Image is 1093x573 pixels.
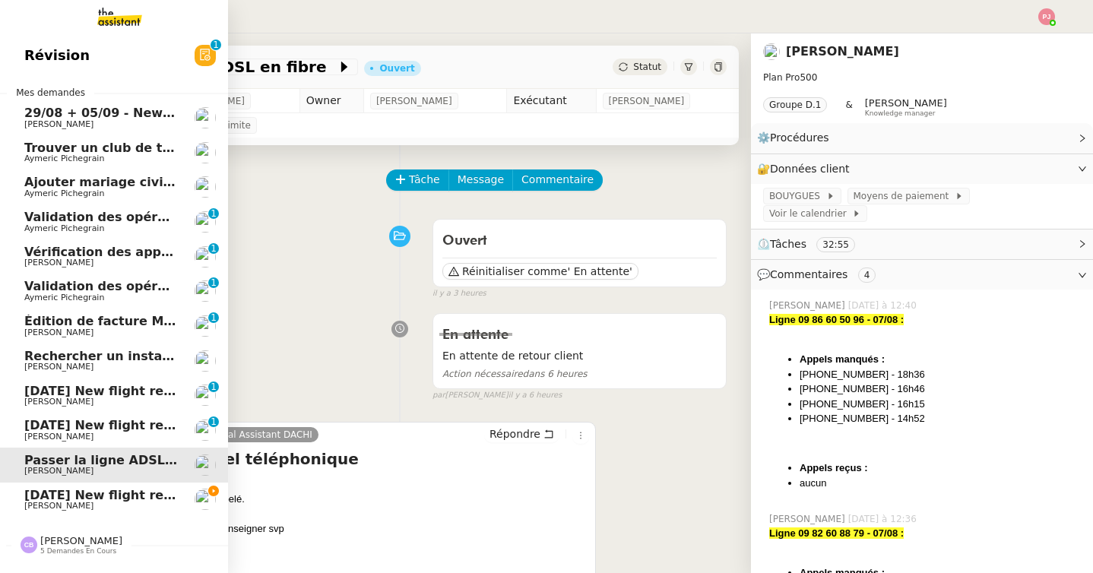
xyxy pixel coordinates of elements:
[609,93,685,109] span: [PERSON_NAME]
[845,97,852,117] span: &
[865,97,947,117] app-user-label: Knowledge manager
[800,381,1081,397] li: [PHONE_NUMBER] - 16h46
[769,527,904,539] strong: Ligne 09 82 60 88 79 - 07/08 :
[484,426,559,442] button: Répondre
[508,389,562,402] span: il y a 6 heures
[865,97,947,109] span: [PERSON_NAME]
[816,237,855,252] nz-tag: 32:55
[770,268,847,280] span: Commentaires
[786,44,899,59] a: [PERSON_NAME]
[458,171,504,188] span: Message
[24,488,329,502] span: [DATE] New flight request - [PERSON_NAME]
[80,521,589,537] div: Je veux bien si vous pouvez se renseigner svp
[24,384,329,398] span: [DATE] New flight request - [PERSON_NAME]
[21,537,37,553] img: svg
[442,369,588,379] span: dans 6 heures
[769,512,848,526] span: [PERSON_NAME]
[195,176,216,198] img: users%2F1PNv5soDtMeKgnH5onPMHqwjzQn1%2Favatar%2Fd0f44614-3c2d-49b8-95e9-0356969fcfd1
[386,169,449,191] button: Tâche
[24,418,375,432] span: [DATE] New flight request - [PERSON_NAME][DATE]
[769,206,852,221] span: Voir le calendrier
[24,175,262,189] span: Ajouter mariage civil au calendrier
[195,246,216,268] img: users%2FW4OQjB9BRtYK2an7yusO0WsYLsD3%2Favatar%2F28027066-518b-424c-8476-65f2e549ac29
[442,369,523,379] span: Action nécessaire
[442,263,638,280] button: Réinitialiser comme' En attente'
[848,299,920,312] span: [DATE] à 12:40
[24,279,284,293] span: Validation des opérations comptables
[208,381,219,392] nz-badge-sup: 1
[757,129,836,147] span: ⚙️
[1038,8,1055,25] img: svg
[24,501,93,511] span: [PERSON_NAME]
[198,429,312,440] span: Personal Assistant DACHI
[763,43,780,60] img: users%2F7nLfdXEOePNsgCtodsK58jnyGKv1%2Favatar%2FIMG_1682.jpeg
[800,353,885,365] strong: Appels manqués :
[195,385,216,406] img: users%2FC9SBsJ0duuaSgpQFj5LgoEX8n0o2%2Favatar%2Fec9d51b8-9413-4189-adfb-7be4d8c96a3c
[521,171,594,188] span: Commentaire
[208,277,219,288] nz-badge-sup: 1
[24,154,104,163] span: Aymeric Pichegrain
[512,169,603,191] button: Commentaire
[769,314,904,325] strong: Ligne 09 86 60 50 96 - 07/08 :
[865,109,936,118] span: Knowledge manager
[757,160,856,178] span: 🔐
[195,350,216,372] img: users%2F2TyHGbgGwwZcFhdWHiwf3arjzPD2%2Favatar%2F1545394186276.jpeg
[763,72,800,83] span: Plan Pro
[208,208,219,219] nz-badge-sup: 1
[462,264,567,279] span: Réinitialiser comme
[24,293,104,302] span: Aymeric Pichegrain
[195,419,216,441] img: users%2FC9SBsJ0duuaSgpQFj5LgoEX8n0o2%2Favatar%2Fec9d51b8-9413-4189-adfb-7be4d8c96a3c
[770,131,829,144] span: Procédures
[211,40,221,50] nz-badge-sup: 1
[751,260,1093,290] div: 💬Commentaires 4
[24,141,313,155] span: Trouver un club de tennis pour septembre
[195,315,216,337] img: users%2FyAaYa0thh1TqqME0LKuif5ROJi43%2Favatar%2F3a825d04-53b1-4b39-9daa-af456df7ce53
[489,426,540,442] span: Répondre
[80,448,589,470] h4: Re: Vérifier l’appel téléphonique
[751,123,1093,153] div: ⚙️Procédures
[24,328,93,337] span: [PERSON_NAME]
[848,512,920,526] span: [DATE] à 12:36
[757,238,868,250] span: ⏲️
[757,268,882,280] span: 💬
[24,44,90,67] span: Révision
[432,389,562,402] small: [PERSON_NAME]
[195,142,216,163] img: users%2F1PNv5soDtMeKgnH5onPMHqwjzQn1%2Favatar%2Fd0f44614-3c2d-49b8-95e9-0356969fcfd1
[751,230,1093,259] div: ⏲️Tâches 32:55
[24,397,93,407] span: [PERSON_NAME]
[800,397,1081,412] li: [PHONE_NUMBER] - 16h15
[195,489,216,510] img: users%2FC9SBsJ0duuaSgpQFj5LgoEX8n0o2%2Favatar%2Fec9d51b8-9413-4189-adfb-7be4d8c96a3c
[24,314,409,328] span: Édition de facture Mgt fees CRMOP - août 2025S Salaire
[507,89,596,113] td: Exécutant
[211,243,217,257] p: 1
[763,97,827,112] nz-tag: Groupe D.1
[80,492,589,507] div: Donc la cliente n’avais jamais appelé.
[24,223,104,233] span: Aymeric Pichegrain
[432,389,445,402] span: par
[24,362,93,372] span: [PERSON_NAME]
[24,258,93,268] span: [PERSON_NAME]
[211,312,217,326] p: 1
[567,264,632,279] span: ' En attente'
[24,245,325,259] span: Vérification des appels sortants - août 2025
[633,62,661,72] span: Statut
[379,64,414,73] div: Ouvert
[208,416,219,427] nz-badge-sup: 1
[24,349,325,363] span: Rechercher un installateur de porte blindée
[858,268,876,283] nz-tag: 4
[211,381,217,395] p: 1
[751,154,1093,184] div: 🔐Données client
[24,453,222,467] span: Passer la ligne ADSL en fibre
[800,462,868,473] strong: Appels reçus :
[208,243,219,254] nz-badge-sup: 1
[769,299,848,312] span: [PERSON_NAME]
[800,476,1081,491] li: aucun
[800,72,817,83] span: 500
[409,171,440,188] span: Tâche
[442,347,717,365] span: En attente de retour client
[80,551,589,566] div: Bien cordialement
[442,234,487,248] span: Ouvert
[40,535,122,546] span: [PERSON_NAME]
[770,163,850,175] span: Données client
[195,454,216,476] img: users%2F7nLfdXEOePNsgCtodsK58jnyGKv1%2Favatar%2FIMG_1682.jpeg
